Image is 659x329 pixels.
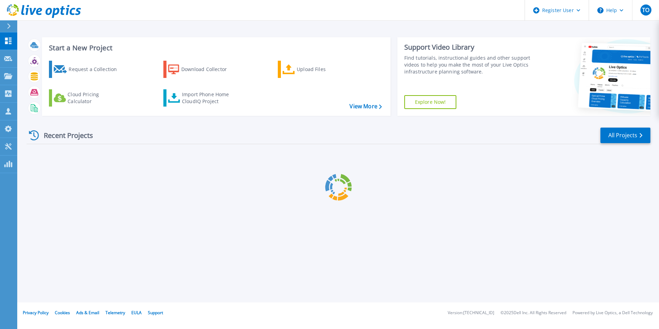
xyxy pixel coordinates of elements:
div: Request a Collection [69,62,124,76]
li: © 2025 Dell Inc. All Rights Reserved [500,311,566,315]
a: Cookies [55,310,70,316]
a: Cloud Pricing Calculator [49,89,126,107]
h3: Start a New Project [49,44,382,52]
span: TO [642,7,649,13]
li: Version: [TECHNICAL_ID] [448,311,494,315]
a: All Projects [600,128,650,143]
a: Ads & Email [76,310,99,316]
div: Cloud Pricing Calculator [68,91,123,105]
a: Download Collector [163,61,240,78]
li: Powered by Live Optics, a Dell Technology [572,311,653,315]
a: EULA [131,310,142,316]
div: Support Video Library [404,43,533,52]
div: Upload Files [297,62,352,76]
div: Recent Projects [27,127,102,144]
a: Explore Now! [404,95,457,109]
div: Import Phone Home CloudIQ Project [182,91,236,105]
div: Find tutorials, instructional guides and other support videos to help you make the most of your L... [404,54,533,75]
a: Telemetry [105,310,125,316]
a: Privacy Policy [23,310,49,316]
a: View More [349,103,382,110]
a: Support [148,310,163,316]
a: Upload Files [278,61,355,78]
a: Request a Collection [49,61,126,78]
div: Download Collector [181,62,236,76]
